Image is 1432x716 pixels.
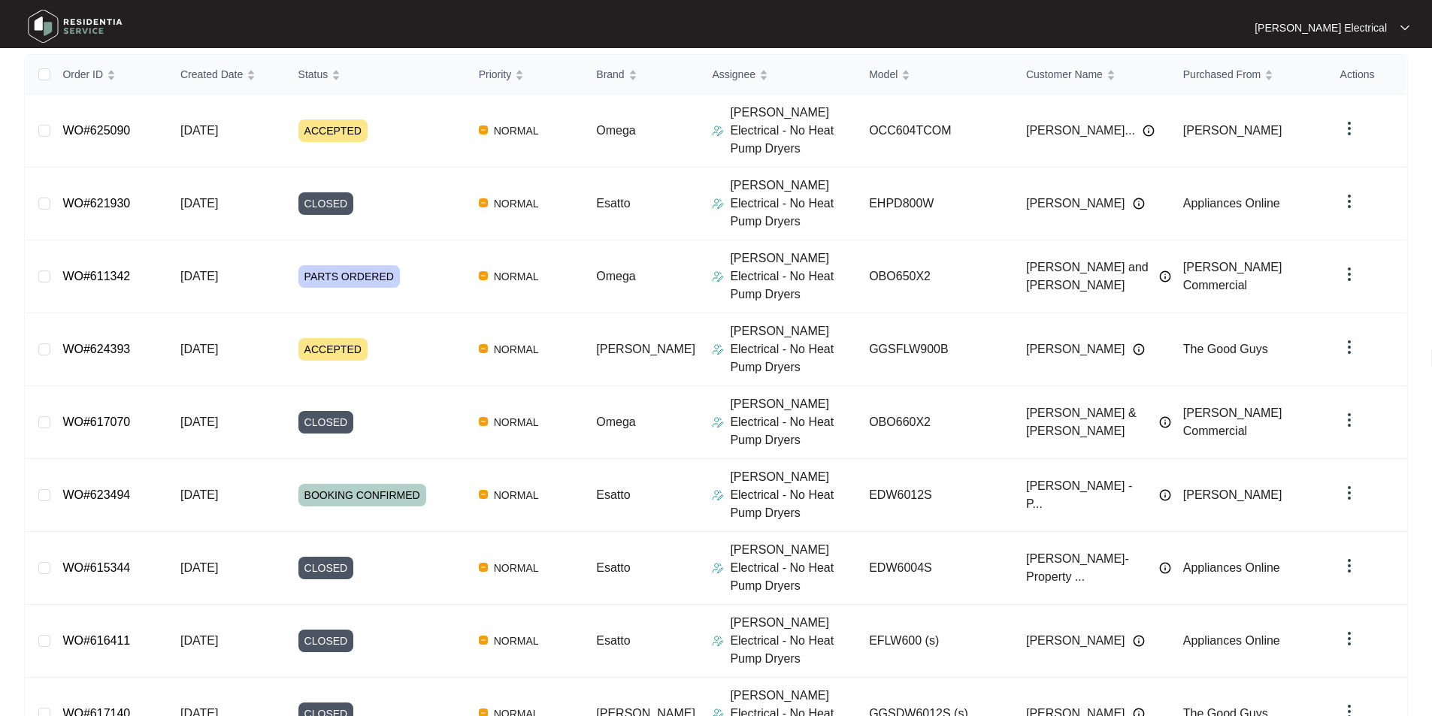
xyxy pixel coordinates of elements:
[1340,119,1358,137] img: dropdown arrow
[298,66,328,83] span: Status
[1183,634,1280,647] span: Appliances Online
[596,197,630,210] span: Esatto
[488,413,545,431] span: NORMAL
[730,468,857,522] p: [PERSON_NAME] Electrical - No Heat Pump Dryers
[298,411,354,434] span: CLOSED
[1340,411,1358,429] img: dropdown arrow
[180,488,218,501] span: [DATE]
[479,563,488,572] img: Vercel Logo
[1340,192,1358,210] img: dropdown arrow
[479,66,512,83] span: Priority
[62,488,130,501] a: WO#623494
[857,55,1014,95] th: Model
[1255,20,1387,35] p: [PERSON_NAME] Electrical
[596,488,630,501] span: Esatto
[596,343,695,355] span: [PERSON_NAME]
[488,632,545,650] span: NORMAL
[479,271,488,280] img: Vercel Logo
[857,532,1014,605] td: EDW6004S
[584,55,700,95] th: Brand
[298,484,426,506] span: BOOKING CONFIRMED
[857,95,1014,168] td: OCC604TCOM
[1183,561,1280,574] span: Appliances Online
[712,562,724,574] img: Assigner Icon
[857,459,1014,532] td: EDW6012S
[180,197,218,210] span: [DATE]
[712,416,724,428] img: Assigner Icon
[857,168,1014,240] td: EHPD800W
[1183,124,1282,137] span: [PERSON_NAME]
[1026,550,1152,586] span: [PERSON_NAME]- Property ...
[1183,197,1280,210] span: Appliances Online
[857,386,1014,459] td: OBO660X2
[712,343,724,355] img: Assigner Icon
[1026,632,1125,650] span: [PERSON_NAME]
[62,561,130,574] a: WO#615344
[1183,261,1282,292] span: [PERSON_NAME] Commercial
[62,415,130,428] a: WO#617070
[1159,416,1171,428] img: Info icon
[712,198,724,210] img: Assigner Icon
[596,561,630,574] span: Esatto
[596,415,635,428] span: Omega
[1340,557,1358,575] img: dropdown arrow
[1340,338,1358,356] img: dropdown arrow
[1026,477,1152,513] span: [PERSON_NAME] - P...
[180,66,243,83] span: Created Date
[62,66,103,83] span: Order ID
[488,267,545,285] span: NORMAL
[62,197,130,210] a: WO#621930
[712,635,724,647] img: Assigner Icon
[730,541,857,595] p: [PERSON_NAME] Electrical - No Heat Pump Dryers
[1340,630,1358,648] img: dropdown arrow
[180,270,218,282] span: [DATE]
[488,340,545,358] span: NORMAL
[712,270,724,282] img: Assigner Icon
[479,125,488,134] img: Vercel Logo
[180,415,218,428] span: [DATE]
[857,240,1014,313] td: OBO650X2
[857,605,1014,678] td: EFLW600 (s)
[1133,635,1145,647] img: Info icon
[479,417,488,426] img: Vercel Logo
[1133,198,1145,210] img: Info icon
[62,270,130,282] a: WO#611342
[479,636,488,645] img: Vercel Logo
[62,634,130,647] a: WO#616411
[1026,340,1125,358] span: [PERSON_NAME]
[298,265,400,288] span: PARTS ORDERED
[596,124,635,137] span: Omega
[1026,404,1152,440] span: [PERSON_NAME] & [PERSON_NAME]
[488,559,545,577] span: NORMAL
[730,104,857,158] p: [PERSON_NAME] Electrical - No Heat Pump Dryers
[596,66,624,83] span: Brand
[23,4,128,49] img: residentia service logo
[730,614,857,668] p: [PERSON_NAME] Electrical - No Heat Pump Dryers
[286,55,467,95] th: Status
[1183,66,1261,83] span: Purchased From
[479,490,488,499] img: Vercel Logo
[298,338,368,361] span: ACCEPTED
[479,344,488,353] img: Vercel Logo
[857,313,1014,386] td: GGSFLW900B
[488,122,545,140] span: NORMAL
[1183,406,1282,437] span: [PERSON_NAME] Commercial
[596,634,630,647] span: Esatto
[1026,258,1152,295] span: [PERSON_NAME] and [PERSON_NAME]
[50,55,168,95] th: Order ID
[1183,343,1268,355] span: The Good Guys
[1159,562,1171,574] img: Info icon
[1340,265,1358,283] img: dropdown arrow
[298,192,354,215] span: CLOSED
[730,177,857,231] p: [PERSON_NAME] Electrical - No Heat Pump Dryers
[298,557,354,579] span: CLOSED
[62,343,130,355] a: WO#624393
[596,270,635,282] span: Omega
[730,249,857,304] p: [PERSON_NAME] Electrical - No Heat Pump Dryers
[479,198,488,207] img: Vercel Logo
[1400,24,1409,32] img: dropdown arrow
[1340,484,1358,502] img: dropdown arrow
[1171,55,1328,95] th: Purchased From
[1026,66,1103,83] span: Customer Name
[730,395,857,449] p: [PERSON_NAME] Electrical - No Heat Pump Dryers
